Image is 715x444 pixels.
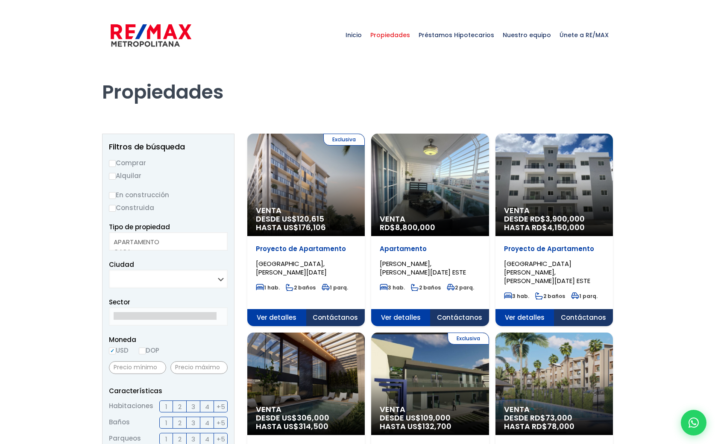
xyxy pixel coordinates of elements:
a: Propiedades [366,14,414,56]
span: 3,900,000 [545,213,585,224]
span: 2 [178,401,182,412]
span: Contáctanos [306,309,365,326]
img: remax-metropolitana-logo [111,23,191,48]
span: [GEOGRAPHIC_DATA][PERSON_NAME], [PERSON_NAME][DATE] ESTE [504,259,590,285]
a: Inicio [341,14,366,56]
span: Tipo de propiedad [109,222,170,231]
span: DESDE RD$ [504,215,604,232]
span: Baños [109,417,130,429]
span: Contáctanos [554,309,613,326]
input: En construcción [109,192,116,199]
span: Exclusiva [323,134,365,146]
span: Ver detalles [495,309,554,326]
span: 8,800,000 [395,222,435,233]
span: 1 hab. [256,284,280,291]
input: Comprar [109,160,116,167]
span: RD$ [380,222,435,233]
span: 2 [178,418,182,428]
span: 4 [205,401,209,412]
span: +5 [217,418,225,428]
p: Características [109,386,228,396]
span: Préstamos Hipotecarios [414,22,498,48]
span: +5 [217,401,225,412]
label: En construcción [109,190,228,200]
span: 3 [191,401,195,412]
span: Venta [504,206,604,215]
input: Precio mínimo [109,361,166,374]
h2: Filtros de búsqueda [109,143,228,151]
p: Proyecto de Apartamento [256,245,356,253]
label: Alquilar [109,170,228,181]
option: CASA [114,247,217,257]
input: Construida [109,205,116,212]
span: DESDE US$ [380,414,480,431]
span: Moneda [109,334,228,345]
span: 4,150,000 [547,222,585,233]
span: Ver detalles [247,309,306,326]
span: Venta [504,405,604,414]
span: Habitaciones [109,400,153,412]
span: 73,000 [545,412,572,423]
span: 1 [165,401,167,412]
label: Construida [109,202,228,213]
span: 120,615 [297,213,324,224]
span: Inicio [341,22,366,48]
p: Proyecto de Apartamento [504,245,604,253]
span: 1 parq. [322,284,348,291]
a: Préstamos Hipotecarios [414,14,498,56]
span: Venta [380,405,480,414]
span: 2 baños [535,292,565,300]
span: 2 baños [411,284,441,291]
span: 1 [165,418,167,428]
span: Venta [256,405,356,414]
span: 3 hab. [504,292,529,300]
input: Precio máximo [170,361,228,374]
span: DESDE US$ [256,414,356,431]
span: 1 parq. [571,292,598,300]
span: 3 [191,418,195,428]
span: Venta [380,215,480,223]
a: Únete a RE/MAX [555,14,613,56]
input: Alquilar [109,173,116,180]
option: APARTAMENTO [114,237,217,247]
span: 176,106 [299,222,326,233]
span: HASTA US$ [256,223,356,232]
span: 132,700 [422,421,451,432]
span: [PERSON_NAME], [PERSON_NAME][DATE] ESTE [380,259,466,277]
span: Contáctanos [430,309,489,326]
label: Comprar [109,158,228,168]
input: DOP [139,348,146,354]
span: [GEOGRAPHIC_DATA], [PERSON_NAME][DATE] [256,259,327,277]
span: 2 parq. [447,284,474,291]
span: Sector [109,298,130,307]
a: RE/MAX Metropolitana [111,14,191,56]
a: Venta DESDE RD$3,900,000 HASTA RD$4,150,000 Proyecto de Apartamento [GEOGRAPHIC_DATA][PERSON_NAME... [495,134,613,326]
span: HASTA RD$ [504,223,604,232]
span: Nuestro equipo [498,22,555,48]
span: Venta [256,206,356,215]
a: Nuestro equipo [498,14,555,56]
span: HASTA RD$ [504,422,604,431]
p: Apartamento [380,245,480,253]
span: Ciudad [109,260,134,269]
span: Únete a RE/MAX [555,22,613,48]
span: HASTA US$ [380,422,480,431]
span: Propiedades [366,22,414,48]
span: Ver detalles [371,309,430,326]
span: 78,000 [547,421,574,432]
span: DESDE US$ [256,215,356,232]
span: HASTA US$ [256,422,356,431]
span: Exclusiva [448,333,489,345]
label: USD [109,345,129,356]
input: USD [109,348,116,354]
span: 4 [205,418,209,428]
a: Venta RD$8,800,000 Apartamento [PERSON_NAME], [PERSON_NAME][DATE] ESTE 3 hab. 2 baños 2 parq. Ver... [371,134,489,326]
span: DESDE RD$ [504,414,604,431]
a: Exclusiva Venta DESDE US$120,615 HASTA US$176,106 Proyecto de Apartamento [GEOGRAPHIC_DATA], [PER... [247,134,365,326]
h1: Propiedades [102,57,613,104]
span: 3 hab. [380,284,405,291]
span: 109,000 [421,412,451,423]
span: 2 baños [286,284,316,291]
label: DOP [139,345,159,356]
span: 314,500 [299,421,328,432]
